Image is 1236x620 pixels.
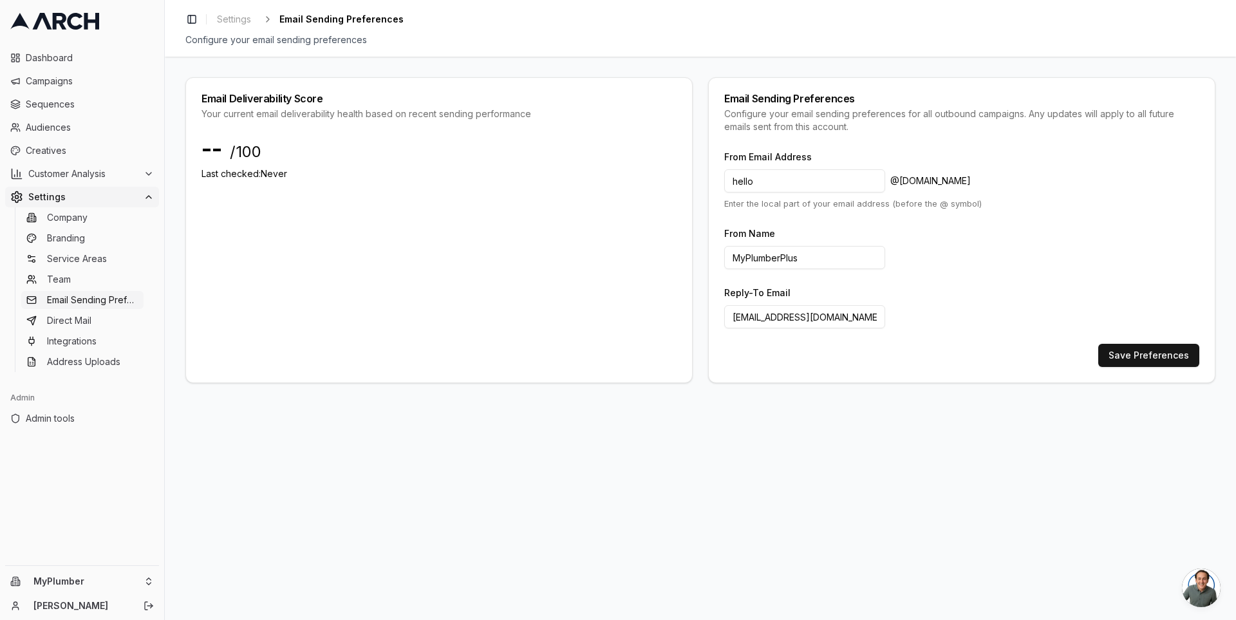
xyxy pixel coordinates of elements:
[47,335,97,348] span: Integrations
[230,142,261,162] span: /100
[1182,568,1221,607] div: Open chat
[33,576,138,587] span: MyPlumber
[21,312,144,330] a: Direct Mail
[890,174,971,187] span: @ [DOMAIN_NAME]
[217,13,251,26] span: Settings
[5,140,159,161] a: Creatives
[21,250,144,268] a: Service Areas
[21,209,144,227] a: Company
[26,75,154,88] span: Campaigns
[5,388,159,408] div: Admin
[185,33,1215,46] div: Configure your email sending preferences
[47,273,71,286] span: Team
[26,144,154,157] span: Creatives
[28,167,138,180] span: Customer Analysis
[140,597,158,615] button: Log out
[5,164,159,184] button: Customer Analysis
[28,191,138,203] span: Settings
[21,270,144,288] a: Team
[201,167,677,180] p: Last checked: Never
[724,198,1199,210] p: Enter the local part of your email address (before the @ symbol)
[724,93,1199,104] div: Email Sending Preferences
[21,332,144,350] a: Integrations
[5,571,159,592] button: MyPlumber
[201,136,222,162] span: --
[26,98,154,111] span: Sequences
[212,10,256,28] a: Settings
[47,294,138,306] span: Email Sending Preferences
[21,353,144,371] a: Address Uploads
[5,94,159,115] a: Sequences
[33,599,129,612] a: [PERSON_NAME]
[5,48,159,68] a: Dashboard
[212,10,404,28] nav: breadcrumb
[724,228,775,239] label: From Name
[21,291,144,309] a: Email Sending Preferences
[724,246,885,269] input: Your Company Name
[5,71,159,91] a: Campaigns
[279,13,404,26] span: Email Sending Preferences
[5,408,159,429] a: Admin tools
[201,108,677,120] div: Your current email deliverability health based on recent sending performance
[26,52,154,64] span: Dashboard
[201,93,677,104] div: Email Deliverability Score
[47,211,88,224] span: Company
[5,187,159,207] button: Settings
[47,252,107,265] span: Service Areas
[724,151,812,162] label: From Email Address
[5,117,159,138] a: Audiences
[47,314,91,327] span: Direct Mail
[26,121,154,134] span: Audiences
[47,232,85,245] span: Branding
[26,412,154,425] span: Admin tools
[724,169,885,193] input: hello
[47,355,120,368] span: Address Uploads
[1098,344,1199,367] button: Save Preferences
[724,287,791,298] label: Reply-To Email
[724,108,1199,133] div: Configure your email sending preferences for all outbound campaigns. Any updates will apply to al...
[724,305,885,328] input: support@mycompany.com
[21,229,144,247] a: Branding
